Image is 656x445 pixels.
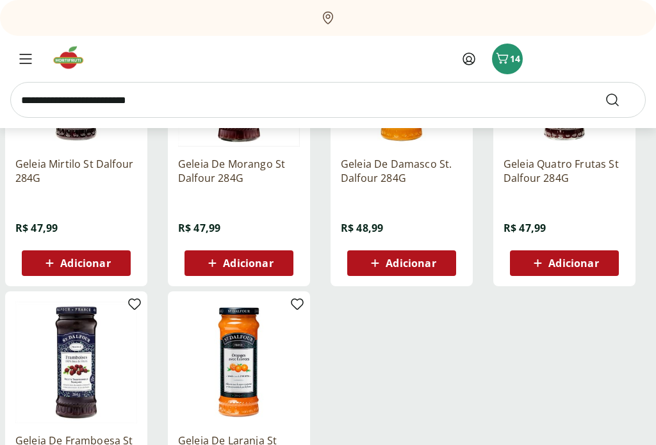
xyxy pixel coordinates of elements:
[386,258,436,268] span: Adicionar
[10,82,646,118] input: search
[510,250,619,276] button: Adicionar
[341,221,383,235] span: R$ 48,99
[504,221,546,235] span: R$ 47,99
[178,157,300,185] a: Geleia De Morango St Dalfour 284G
[51,45,94,70] img: Hortifruti
[605,92,635,108] button: Submit Search
[341,157,463,185] a: Geleia De Damasco St. Dalfour 284G
[15,221,58,235] span: R$ 47,99
[347,250,456,276] button: Adicionar
[184,250,293,276] button: Adicionar
[15,157,137,185] a: Geleia Mirtilo St Dalfour 284G
[178,302,300,423] img: Geleia De Laranja St Dalfour 284G
[15,302,137,423] img: Geleia De Framboesa St Dalfour 284G
[492,44,523,74] button: Carrinho
[510,53,520,65] span: 14
[60,258,110,268] span: Adicionar
[22,250,131,276] button: Adicionar
[10,44,41,74] button: Menu
[504,157,625,185] a: Geleia Quatro Frutas St Dalfour 284G
[178,221,220,235] span: R$ 47,99
[223,258,273,268] span: Adicionar
[548,258,598,268] span: Adicionar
